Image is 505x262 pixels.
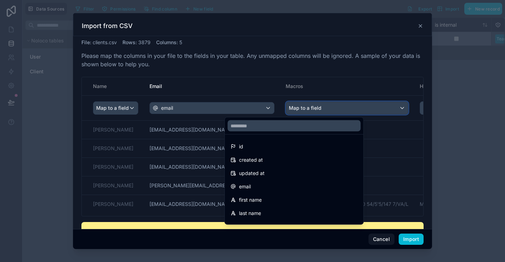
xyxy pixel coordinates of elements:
span: last name [239,209,261,217]
span: first name [239,196,262,204]
span: company [239,222,260,231]
span: created at [239,156,263,164]
span: updated at [239,169,265,177]
div: scrollable content [82,77,423,216]
span: id [239,142,243,151]
span: email [239,182,251,191]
